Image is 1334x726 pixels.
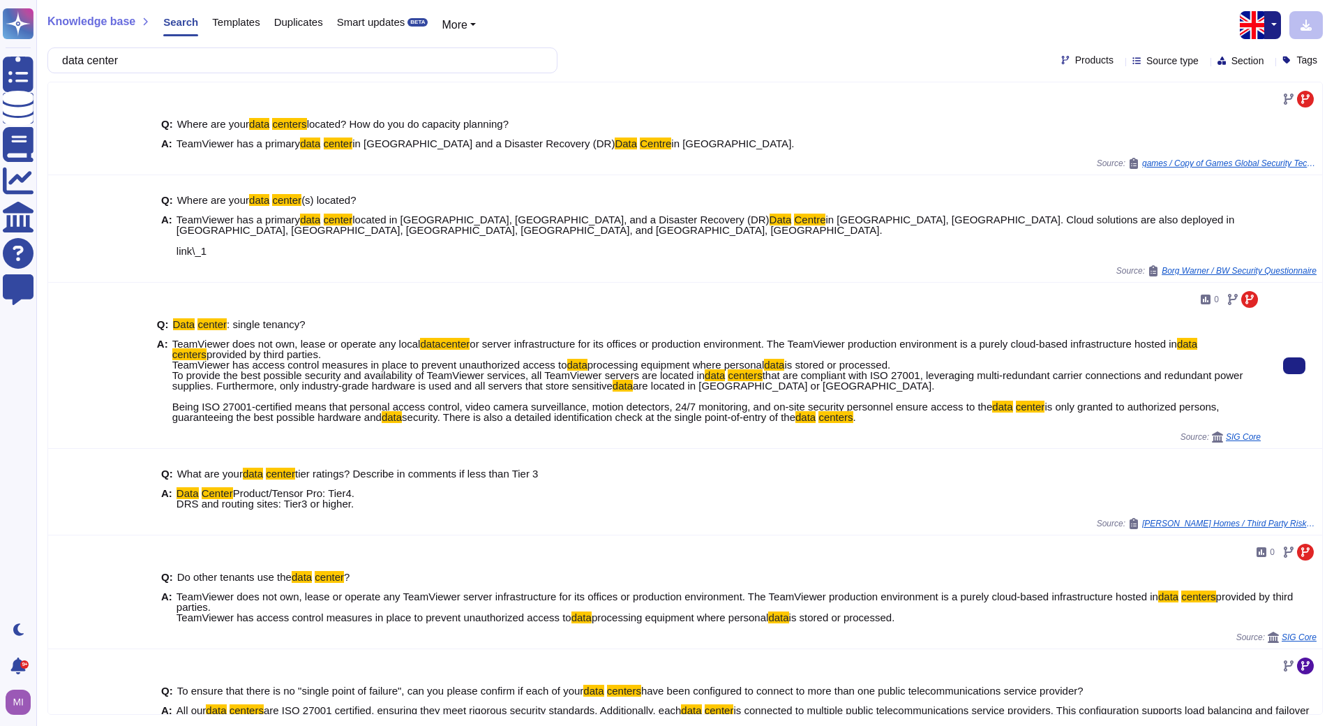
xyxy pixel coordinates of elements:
[47,16,135,27] span: Knowledge base
[161,572,173,582] b: Q:
[172,338,421,350] span: TeamViewer does not own, lease or operate any local
[300,138,320,149] mark: data
[352,138,615,149] span: in [GEOGRAPHIC_DATA] and a Disaster Recovery (DR)
[227,318,306,330] span: : single tenancy?
[420,338,470,350] mark: datacenter
[161,138,172,149] b: A:
[853,411,856,423] span: .
[177,118,249,130] span: Where are your
[161,195,173,205] b: Q:
[161,214,172,256] b: A:
[728,369,762,381] mark: centers
[407,18,428,27] div: BETA
[272,118,306,130] mark: centers
[292,571,312,583] mark: data
[172,401,1220,423] span: is only granted to authorized persons, guaranteeing the best possible hardware and
[197,318,227,330] mark: center
[613,380,633,392] mark: data
[770,214,792,225] mark: Data
[230,704,264,716] mark: centers
[789,612,895,623] span: is stored or processed.
[161,705,172,726] b: A:
[161,468,173,479] b: Q:
[442,17,476,34] button: More
[337,17,405,27] span: Smart updates
[1296,55,1317,65] span: Tags
[177,571,292,583] span: Do other tenants use the
[177,591,1158,602] span: TeamViewer does not own, lease or operate any TeamViewer server infrastructure for its offices or...
[1142,519,1317,528] span: [PERSON_NAME] Homes / Third Party Risk Assessment
[1214,295,1219,304] span: 0
[352,214,769,225] span: located in [GEOGRAPHIC_DATA], [GEOGRAPHIC_DATA], and a Disaster Recovery (DR)
[300,214,320,225] mark: data
[177,138,300,149] span: TeamViewer has a primary
[20,660,29,669] div: 9+
[705,704,734,716] mark: center
[764,359,784,371] mark: data
[212,17,260,27] span: Templates
[249,194,269,206] mark: data
[172,369,1243,392] span: that are compliant with ISO 27001, leveraging multi-redundant carrier connections and redundant p...
[324,214,353,225] mark: center
[1231,56,1264,66] span: Section
[442,19,467,31] span: More
[1075,55,1114,65] span: Products
[177,685,584,697] span: To ensure that there is no "single point of failure", can you please confirm if each of your
[1270,548,1275,556] span: 0
[324,138,353,149] mark: center
[173,318,195,330] mark: Data
[243,468,263,480] mark: data
[794,214,825,225] mark: Centre
[172,359,891,381] span: is stored or processed. To provide the best possible security and availability of TeamViewer serv...
[641,685,1084,697] span: have been configured to connect to more than one public telecommunications service provider?
[249,118,269,130] mark: data
[315,571,344,583] mark: center
[301,194,356,206] span: (s) located?
[768,612,788,623] mark: data
[1158,591,1178,602] mark: data
[1226,433,1261,441] span: SIG Core
[161,686,173,696] b: Q:
[1282,633,1317,642] span: SIG Core
[1177,338,1197,350] mark: data
[6,690,31,715] img: user
[795,411,816,423] mark: data
[202,487,233,499] mark: Center
[1097,158,1317,169] span: Source:
[681,704,701,716] mark: data
[1116,265,1317,276] span: Source:
[157,319,169,329] b: Q:
[264,704,681,716] span: are ISO 27001 certified, ensuring they meet rigorous security standards. Additionally, each
[161,119,173,129] b: Q:
[163,17,198,27] span: Search
[382,411,402,423] mark: data
[161,591,172,623] b: A:
[177,487,199,499] mark: Data
[640,138,671,149] mark: Centre
[177,487,354,510] span: Product/Tensor Pro: Tier4. DRS and routing sites: Tier3 or higher.
[671,138,794,149] span: in [GEOGRAPHIC_DATA].
[1162,267,1317,275] span: Borg Warner / BW Security Questionnaire
[3,687,40,718] button: user
[177,704,207,716] span: All our
[1097,518,1317,529] span: Source:
[177,214,1234,257] span: in [GEOGRAPHIC_DATA], [GEOGRAPHIC_DATA]. Cloud solutions are also deployed in [GEOGRAPHIC_DATA], ...
[274,17,323,27] span: Duplicates
[55,48,543,73] input: Search a question or template...
[1181,591,1215,602] mark: centers
[307,118,509,130] span: located? How do you do capacity planning?
[818,411,853,423] mark: centers
[206,704,226,716] mark: data
[172,348,567,371] span: provided by third parties. TeamViewer has access control measures in place to prevent unauthorize...
[583,685,604,697] mark: data
[344,571,350,583] span: ?
[177,468,243,480] span: What are your
[615,138,637,149] mark: Data
[157,339,168,422] b: A:
[177,214,300,225] span: TeamViewer has a primary
[1181,431,1261,443] span: Source:
[1142,159,1317,168] span: games / Copy of Games Global Security Technical and DPA Questionaire Rev1.2
[571,612,592,623] mark: data
[992,401,1012,413] mark: data
[402,411,795,423] span: security. There is also a detailed identification check at the single point-of-entry of the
